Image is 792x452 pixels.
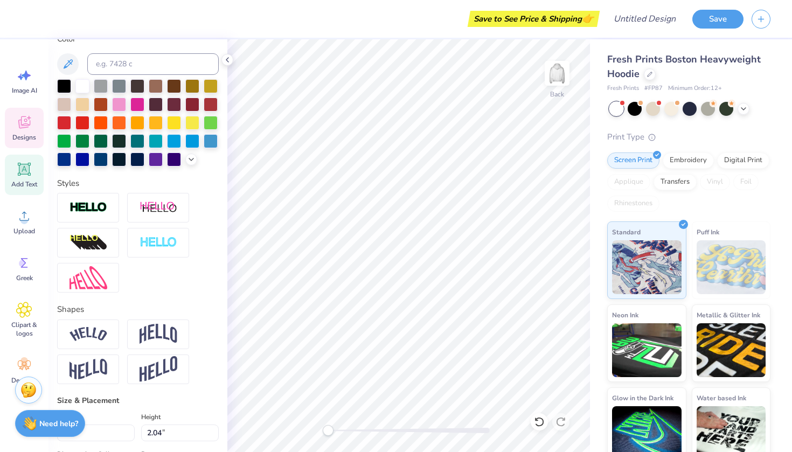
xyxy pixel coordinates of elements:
span: Water based Ink [697,392,746,404]
img: Metallic & Glitter Ink [697,323,766,377]
span: Image AI [12,86,37,95]
div: Print Type [607,131,770,143]
span: Designs [12,133,36,142]
span: Add Text [11,180,37,189]
div: Foil [733,174,759,190]
span: Greek [16,274,33,282]
img: Arc [70,327,107,342]
div: Transfers [654,174,697,190]
img: Shadow [140,201,177,214]
span: Clipart & logos [6,321,42,338]
div: Save to See Price & Shipping [470,11,597,27]
img: Standard [612,240,682,294]
div: Back [550,89,564,99]
strong: Need help? [39,419,78,429]
img: Back [546,62,568,84]
span: Puff Ink [697,226,719,238]
span: Standard [612,226,641,238]
img: Puff Ink [697,240,766,294]
div: Accessibility label [323,425,334,436]
label: Styles [57,177,79,190]
div: Rhinestones [607,196,659,212]
span: 👉 [582,12,594,25]
span: Glow in the Dark Ink [612,392,673,404]
img: Stroke [70,201,107,214]
img: 3D Illusion [70,234,107,252]
img: Arch [140,324,177,344]
span: Metallic & Glitter Ink [697,309,760,321]
img: Negative Space [140,237,177,249]
div: Vinyl [700,174,730,190]
span: Neon Ink [612,309,638,321]
span: Fresh Prints [607,84,639,93]
span: Fresh Prints Boston Heavyweight Hoodie [607,53,761,80]
div: Size & Placement [57,395,219,406]
span: Decorate [11,376,37,385]
img: Rise [140,356,177,383]
img: Flag [70,359,107,380]
img: Neon Ink [612,323,682,377]
div: Digital Print [717,152,769,169]
div: Applique [607,174,650,190]
button: Save [692,10,744,29]
span: # FP87 [644,84,663,93]
span: Minimum Order: 12 + [668,84,722,93]
span: Upload [13,227,35,235]
input: e.g. 7428 c [87,53,219,75]
div: Embroidery [663,152,714,169]
input: Untitled Design [605,8,684,30]
label: Shapes [57,303,84,316]
img: Free Distort [70,266,107,289]
label: Height [141,411,161,423]
label: Color [57,33,219,45]
div: Screen Print [607,152,659,169]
